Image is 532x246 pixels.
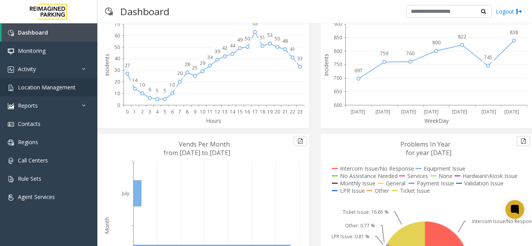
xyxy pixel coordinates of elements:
text: 34 [207,54,213,61]
text: 50 [245,35,250,42]
text: Month [103,217,111,234]
img: 'icon' [8,140,14,146]
text: 760 [406,50,414,57]
text: 6 [148,86,151,93]
text: 13 [222,108,227,115]
text: 800 [334,48,342,54]
text: 40 [115,55,120,62]
text: 29 [200,60,205,66]
text: Other: 0.77 % [345,222,375,229]
text: 20 [115,79,120,85]
img: 'icon' [8,103,14,109]
a: Logout [496,7,522,16]
text: 41 [290,46,295,52]
text: 750 [334,61,342,68]
text: 12 [215,108,220,115]
text: [DATE] [401,108,416,115]
text: [DATE] [351,108,365,115]
text: 16 [245,108,250,115]
span: Activity [18,65,36,73]
text: 60 [115,32,120,39]
text: 3 [148,108,151,115]
text: 7 [178,108,181,115]
text: 28 [185,61,190,68]
text: 33 [297,55,303,62]
text: 5 [156,87,159,94]
text: 14 [230,108,236,115]
text: 900 [334,21,342,27]
text: 53 [267,32,273,38]
span: Rule Sets [18,175,41,182]
img: 'icon' [8,48,14,54]
text: 51 [260,34,265,41]
a: Dashboard [2,23,97,42]
text: 44 [230,42,236,49]
img: 'icon' [8,30,14,36]
h3: Dashboard [116,2,173,21]
span: Contacts [18,120,41,127]
text: 1 [133,108,136,115]
text: 11 [207,108,213,115]
text: 27 [125,62,130,69]
text: 850 [334,34,342,41]
text: 10 [115,90,120,97]
text: from [DATE] to [DATE] [164,148,230,157]
text: 745 [484,54,492,61]
img: 'icon' [8,66,14,73]
span: Monitoring [18,47,46,54]
text: 9 [194,108,196,115]
text: for year [DATE] [406,148,451,157]
button: Export to pdf [294,136,307,146]
text: [DATE] [504,108,519,115]
span: Dashboard [18,29,48,36]
text: 838 [510,29,518,36]
text: Vends Per Month [179,140,230,148]
img: 'icon' [8,176,14,182]
text: 600 [334,102,342,108]
text: 5 [164,108,166,115]
text: 21 [282,108,288,115]
text: 50 [115,44,120,51]
text: 39 [215,48,220,55]
text: 22 [290,108,295,115]
text: 6 [171,108,174,115]
text: 18 [260,108,265,115]
text: 15 [237,108,243,115]
text: 49 [237,37,243,43]
img: logout [516,7,522,16]
text: 20 [177,70,183,77]
span: Regions [18,138,38,146]
text: 2 [141,108,144,115]
text: 0 [126,108,129,115]
text: 700 [334,75,342,81]
text: Ticket Issue: 16.65 % [343,209,389,215]
text: Problems In Year [400,140,451,148]
text: 23 [297,108,303,115]
text: 48 [282,38,288,44]
text: 14 [132,77,138,84]
text: [DATE] [424,108,439,115]
text: [DATE] [452,108,467,115]
img: 'icon' [8,121,14,127]
text: 20 [275,108,280,115]
text: 30 [115,67,120,73]
img: 'icon' [8,158,14,164]
text: Hours [206,117,221,124]
text: [DATE] [375,108,390,115]
text: 8 [186,108,188,115]
img: pageIcon [105,2,113,21]
text: 697 [354,67,363,74]
text: 10 [200,108,205,115]
text: 42 [222,45,227,51]
text: 25 [192,65,197,71]
text: 10 [169,82,175,88]
text: [DATE] [481,108,496,115]
text: 800 [432,39,440,46]
text: 0 [117,102,120,108]
text: Incidents [322,54,330,76]
img: 'icon' [8,85,14,91]
text: 822 [458,33,466,40]
text: 63 [252,20,258,27]
img: 'icon' [8,194,14,201]
text: 5 [164,87,166,94]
